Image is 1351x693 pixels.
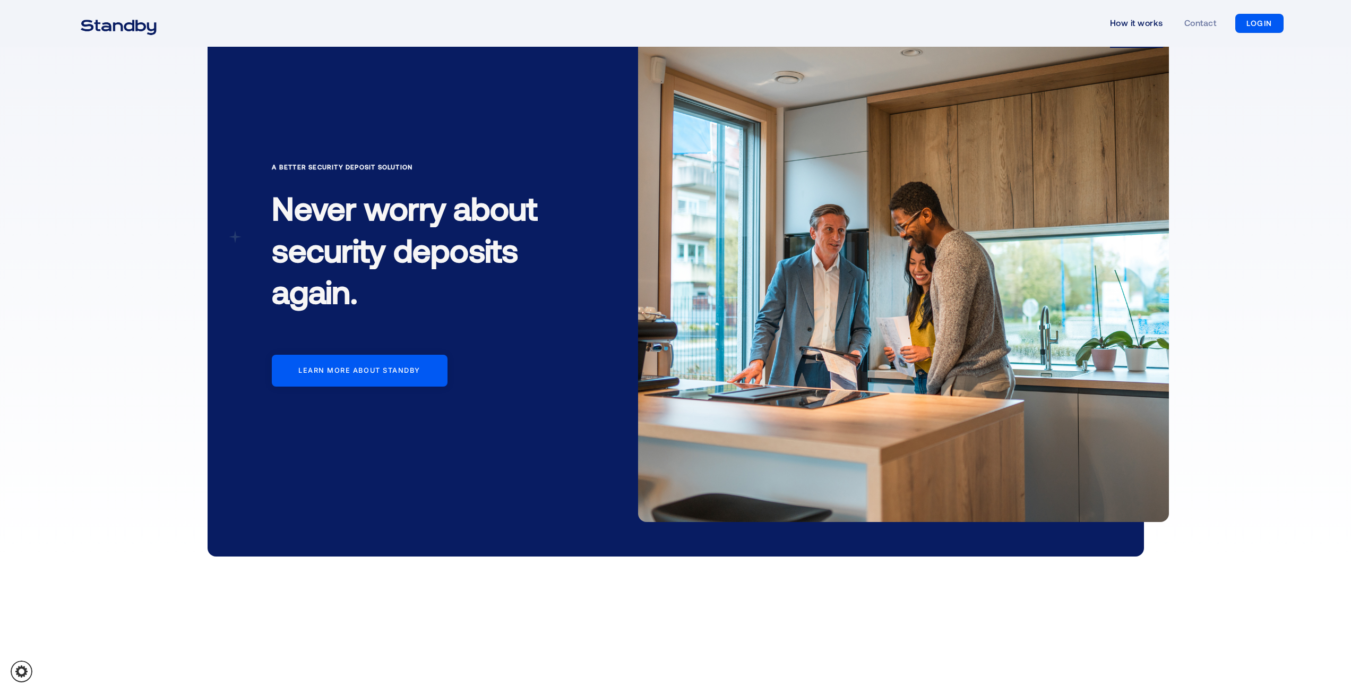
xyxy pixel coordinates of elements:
div: Learn more about standby [298,366,420,375]
a: home [67,13,170,34]
div: A Better Security Deposit Solution [272,161,569,172]
h1: Never worry about security deposits again. [272,178,569,329]
a: LOGIN [1235,14,1284,33]
a: Cookie settings [11,661,32,682]
a: Learn more about standby [272,355,448,387]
